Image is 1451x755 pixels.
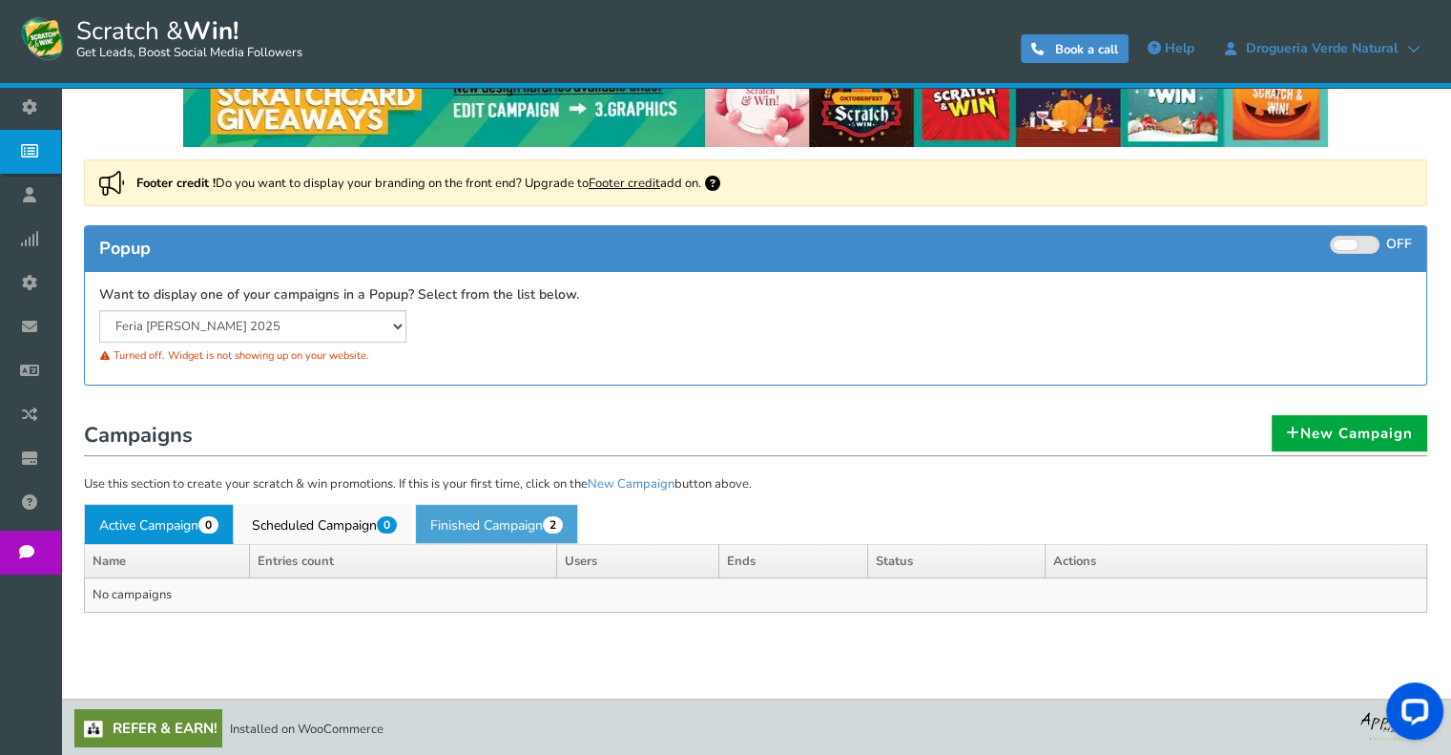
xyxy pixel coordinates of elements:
[1055,41,1118,58] span: Book a call
[84,475,1427,494] p: Use this section to create your scratch & win promotions. If this is your first time, click on th...
[1360,709,1437,741] img: bg_logo_foot.webp
[1138,33,1204,64] a: Help
[230,721,383,738] span: Installed on WooCommerce
[84,504,234,544] a: Active Campaign
[198,516,218,534] span: 0
[84,418,1427,456] h1: Campaigns
[1165,39,1194,57] span: Help
[84,159,1427,206] div: Do you want to display your branding on the front end? Upgrade to add on.
[99,237,151,260] span: Popup
[85,578,1427,613] td: No campaigns
[249,544,556,578] th: Entries count
[415,504,578,544] a: Finished Campaign
[543,516,563,534] span: 2
[1046,544,1427,578] th: Actions
[1236,41,1407,56] span: Drogueria Verde Natural
[74,709,222,747] a: Refer & Earn!
[237,504,412,544] a: Scheduled Campaign
[19,14,302,62] a: Scratch &Win! Get Leads, Boost Social Media Followers
[136,175,216,192] strong: Footer credit !
[19,14,67,62] img: Scratch and Win
[1386,235,1412,253] span: OFF
[1272,415,1427,451] a: New Campaign
[867,544,1045,578] th: Status
[183,14,238,48] strong: Win!
[183,44,1328,147] img: festival-poster-2020.webp
[1021,34,1129,63] a: Book a call
[718,544,867,578] th: Ends
[377,516,397,534] span: 0
[589,175,660,192] a: Footer credit
[557,544,718,578] th: Users
[76,46,302,61] small: Get Leads, Boost Social Media Followers
[67,14,302,62] span: Scratch &
[99,343,741,368] div: Turned off. Widget is not showing up on your website.
[588,475,674,493] a: New Campaign
[99,286,579,304] label: Want to display one of your campaigns in a Popup? Select from the list below.
[85,544,250,578] th: Name
[1371,675,1451,755] iframe: LiveChat chat widget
